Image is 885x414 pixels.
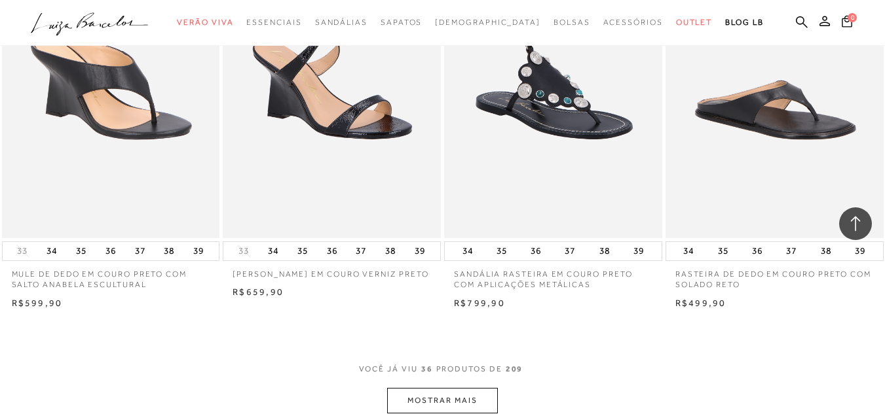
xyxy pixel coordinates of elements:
span: Acessórios [603,18,663,27]
span: 36 [421,364,433,388]
button: 36 [748,242,766,260]
button: MOSTRAR MAIS [387,388,497,413]
button: 39 [851,242,869,260]
a: categoryNavScreenReaderText [381,10,422,35]
button: 33 [13,245,31,257]
button: 35 [493,242,511,260]
span: Sapatos [381,18,422,27]
button: 36 [527,242,545,260]
a: categoryNavScreenReaderText [676,10,713,35]
button: 35 [714,242,732,260]
button: 0 [838,14,856,32]
span: VOCê JÁ VIU [359,364,418,375]
span: R$659,90 [233,286,284,297]
button: 39 [189,242,208,260]
button: 38 [160,242,178,260]
a: categoryNavScreenReaderText [315,10,367,35]
span: PRODUTOS DE [436,364,502,375]
button: 34 [459,242,477,260]
a: MULE DE DEDO EM COURO PRETO COM SALTO ANABELA ESCULTURAL [2,261,220,291]
span: 0 [848,13,857,22]
button: 33 [235,245,253,257]
button: 37 [352,242,370,260]
span: [DEMOGRAPHIC_DATA] [435,18,540,27]
button: 39 [630,242,648,260]
button: 37 [782,242,800,260]
button: 37 [561,242,579,260]
a: categoryNavScreenReaderText [177,10,233,35]
button: 38 [595,242,614,260]
button: 35 [72,242,90,260]
span: R$799,90 [454,298,505,308]
span: Verão Viva [177,18,233,27]
span: R$499,90 [675,298,726,308]
a: RASTEIRA DE DEDO EM COURO PRETO COM SOLADO RETO [666,261,884,291]
button: 34 [264,242,282,260]
a: BLOG LB [725,10,763,35]
button: 36 [323,242,341,260]
a: categoryNavScreenReaderText [246,10,301,35]
a: [PERSON_NAME] EM COURO VERNIZ PRETO [223,261,441,280]
span: 209 [506,364,523,388]
button: 35 [293,242,312,260]
span: BLOG LB [725,18,763,27]
a: categoryNavScreenReaderText [603,10,663,35]
button: 37 [131,242,149,260]
span: Essenciais [246,18,301,27]
a: SANDÁLIA RASTEIRA EM COURO PRETO COM APLICAÇÕES METÁLICAS [444,261,662,291]
button: 34 [43,242,61,260]
button: 34 [679,242,698,260]
span: R$599,90 [12,298,63,308]
button: 39 [411,242,429,260]
a: noSubCategoriesText [435,10,540,35]
span: Sandálias [315,18,367,27]
button: 38 [381,242,400,260]
span: Outlet [676,18,713,27]
a: categoryNavScreenReaderText [554,10,590,35]
button: 38 [817,242,835,260]
span: Bolsas [554,18,590,27]
button: 36 [102,242,120,260]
